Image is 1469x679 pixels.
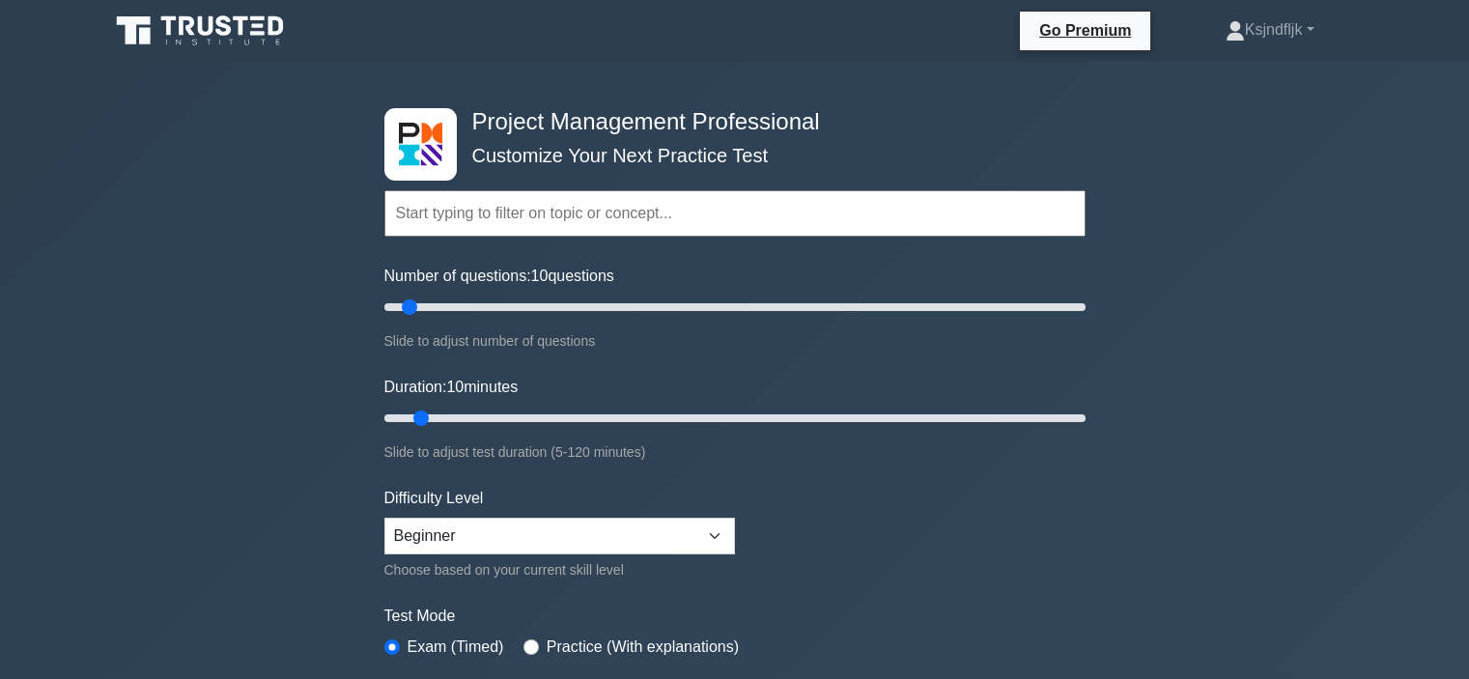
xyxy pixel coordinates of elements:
h4: Project Management Professional [465,108,991,136]
input: Start typing to filter on topic or concept... [384,190,1086,237]
label: Exam (Timed) [408,636,504,659]
a: Go Premium [1028,18,1143,42]
div: Choose based on your current skill level [384,558,735,581]
label: Practice (With explanations) [547,636,739,659]
a: Ksjndfljk [1179,11,1361,49]
span: 10 [446,379,464,395]
label: Number of questions: questions [384,265,614,288]
label: Duration: minutes [384,376,519,399]
label: Difficulty Level [384,487,484,510]
label: Test Mode [384,605,1086,628]
span: 10 [531,268,549,284]
div: Slide to adjust test duration (5-120 minutes) [384,440,1086,464]
div: Slide to adjust number of questions [384,329,1086,353]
